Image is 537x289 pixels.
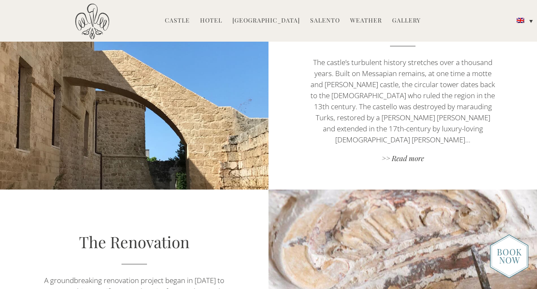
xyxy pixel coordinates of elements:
a: The Renovation [79,231,189,252]
a: Castle [165,16,190,26]
img: new-booknow.png [490,234,529,278]
a: Weather [350,16,382,26]
a: [GEOGRAPHIC_DATA] [232,16,300,26]
a: Hotel [200,16,222,26]
p: The castle’s turbulent history stretches over a thousand years. Built on Messapian remains, at on... [309,57,497,145]
img: English [517,18,524,23]
a: Gallery [392,16,421,26]
img: Castello di Ugento [75,3,109,40]
a: Salento [310,16,340,26]
a: >> Read more [309,153,497,165]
